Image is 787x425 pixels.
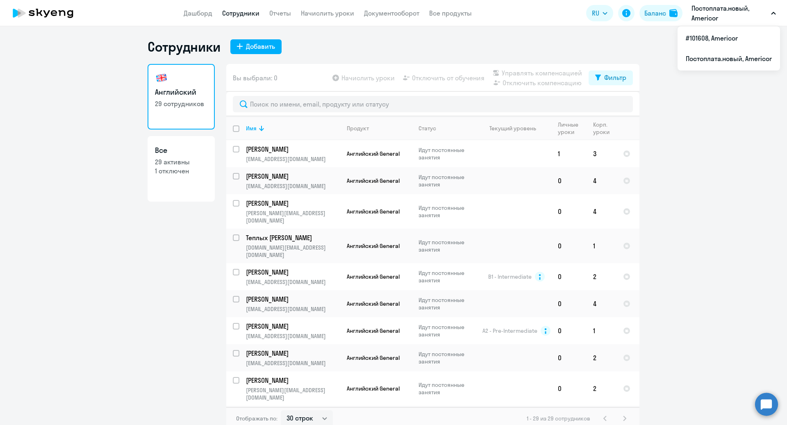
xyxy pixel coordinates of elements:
p: [EMAIL_ADDRESS][DOMAIN_NAME] [246,359,340,367]
h1: Сотрудники [148,39,221,55]
td: 2 [587,344,616,371]
td: 0 [551,344,587,371]
button: Добавить [230,39,282,54]
img: balance [669,9,678,17]
span: 1 - 29 из 29 сотрудников [527,415,590,422]
span: Вы выбрали: 0 [233,73,277,83]
p: [EMAIL_ADDRESS][DOMAIN_NAME] [246,305,340,313]
p: [PERSON_NAME][EMAIL_ADDRESS][DOMAIN_NAME] [246,386,340,401]
button: Постоплата.новый, Americor [687,3,780,23]
div: Имя [246,125,257,132]
td: 4 [587,167,616,194]
a: Документооборот [364,9,419,17]
p: Постоплата.новый, Americor [691,3,768,23]
a: [PERSON_NAME] [246,268,340,277]
p: Идут постоянные занятия [419,381,475,396]
img: english [155,71,168,84]
div: Статус [419,125,475,132]
button: Фильтр [589,70,633,85]
a: [PERSON_NAME] [246,295,340,304]
td: 3 [587,140,616,167]
span: Отображать по: [236,415,277,422]
div: Фильтр [604,73,626,82]
div: Текущий уровень [482,125,551,132]
div: Имя [246,125,340,132]
p: [PERSON_NAME][EMAIL_ADDRESS][DOMAIN_NAME] [246,209,340,224]
p: Идут постоянные занятия [419,146,475,161]
span: Английский General [347,177,400,184]
a: Теплых [PERSON_NAME] [246,233,340,242]
h3: Все [155,145,207,156]
p: [DOMAIN_NAME][EMAIL_ADDRESS][DOMAIN_NAME] [246,244,340,259]
a: [PERSON_NAME] [246,322,340,331]
td: 4 [587,290,616,317]
a: [PERSON_NAME] [246,349,340,358]
p: [PERSON_NAME] [246,199,339,208]
p: Идут постоянные занятия [419,239,475,253]
p: Идут постоянные занятия [419,204,475,219]
div: Продукт [347,125,412,132]
p: [PERSON_NAME] [246,322,339,331]
p: [PERSON_NAME] [246,295,339,304]
div: Баланс [644,8,666,18]
td: 2 [587,263,616,290]
span: Английский General [347,150,400,157]
div: Корп. уроки [593,121,611,136]
a: Все29 активны1 отключен [148,136,215,202]
input: Поиск по имени, email, продукту или статусу [233,96,633,112]
span: RU [592,8,599,18]
p: Идут постоянные занятия [419,323,475,338]
p: 29 сотрудников [155,99,207,108]
p: [PERSON_NAME] [246,172,339,181]
div: Текущий уровень [489,125,536,132]
div: Личные уроки [558,121,581,136]
button: RU [586,5,613,21]
td: 2 [587,371,616,406]
button: Балансbalance [639,5,682,21]
p: [EMAIL_ADDRESS][DOMAIN_NAME] [246,155,340,163]
p: 29 активны [155,157,207,166]
p: [PERSON_NAME] [246,349,339,358]
p: [EMAIL_ADDRESS][DOMAIN_NAME] [246,332,340,340]
td: 1 [587,317,616,344]
p: [PERSON_NAME] [246,268,339,277]
p: 1 отключен [155,166,207,175]
span: B1 - Intermediate [488,273,532,280]
td: 0 [551,229,587,263]
a: [PERSON_NAME] [246,172,340,181]
span: Английский General [347,385,400,392]
td: 0 [551,194,587,229]
td: 0 [551,290,587,317]
h3: Английский [155,87,207,98]
p: Теплых [PERSON_NAME] [246,233,339,242]
td: 0 [551,371,587,406]
span: Английский General [347,242,400,250]
p: Идут постоянные занятия [419,350,475,365]
td: 0 [551,317,587,344]
a: [PERSON_NAME] [246,145,340,154]
p: [EMAIL_ADDRESS][DOMAIN_NAME] [246,182,340,190]
p: Идут постоянные занятия [419,296,475,311]
div: Продукт [347,125,369,132]
a: Сотрудники [222,9,259,17]
a: Английский29 сотрудников [148,64,215,130]
div: Личные уроки [558,121,586,136]
a: Дашборд [184,9,212,17]
p: Идут постоянные занятия [419,173,475,188]
div: Статус [419,125,436,132]
span: Английский General [347,208,400,215]
p: [EMAIL_ADDRESS][DOMAIN_NAME] [246,278,340,286]
ul: RU [678,26,780,70]
a: [PERSON_NAME] [246,376,340,385]
span: Английский General [347,273,400,280]
a: Начислить уроки [301,9,354,17]
span: A2 - Pre-Intermediate [482,327,537,334]
td: 0 [551,263,587,290]
div: Добавить [246,41,275,51]
td: 0 [551,167,587,194]
td: 4 [587,194,616,229]
span: Английский General [347,354,400,361]
p: [PERSON_NAME] [246,145,339,154]
span: Английский General [347,300,400,307]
